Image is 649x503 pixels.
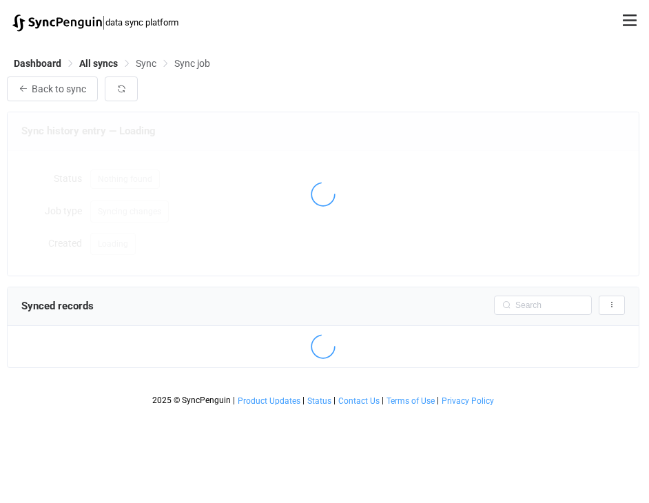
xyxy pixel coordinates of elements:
[387,396,435,406] span: Terms of Use
[32,83,86,94] span: Back to sync
[302,396,305,405] span: |
[307,396,331,406] span: Status
[386,396,435,406] a: Terms of Use
[442,396,494,406] span: Privacy Policy
[174,58,210,69] span: Sync job
[105,17,178,28] span: data sync platform
[382,396,384,405] span: |
[102,12,105,32] span: |
[437,396,439,405] span: |
[12,14,102,32] img: syncpenguin.svg
[238,396,300,406] span: Product Updates
[307,396,332,406] a: Status
[136,58,156,69] span: Sync
[152,396,231,405] span: 2025 © SyncPenguin
[12,12,178,32] a: |data sync platform
[338,396,380,406] a: Contact Us
[237,396,301,406] a: Product Updates
[14,58,61,69] span: Dashboard
[233,396,235,405] span: |
[7,76,98,101] button: Back to sync
[14,59,210,68] div: Breadcrumb
[79,58,118,69] span: All syncs
[21,300,94,312] span: Synced records
[333,396,336,405] span: |
[494,296,592,315] input: Search
[441,396,495,406] a: Privacy Policy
